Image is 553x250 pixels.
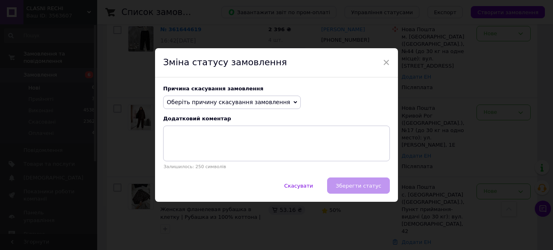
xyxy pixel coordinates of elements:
p: Залишилось: 250 символів [163,164,390,169]
span: × [383,56,390,69]
div: Зміна статусу замовлення [155,48,398,77]
div: Додатковий коментар [163,115,390,122]
span: Оберіть причину скасування замовлення [167,99,290,105]
span: Скасувати [284,183,313,189]
div: Причина скасування замовлення [163,85,390,92]
button: Скасувати [276,177,321,194]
